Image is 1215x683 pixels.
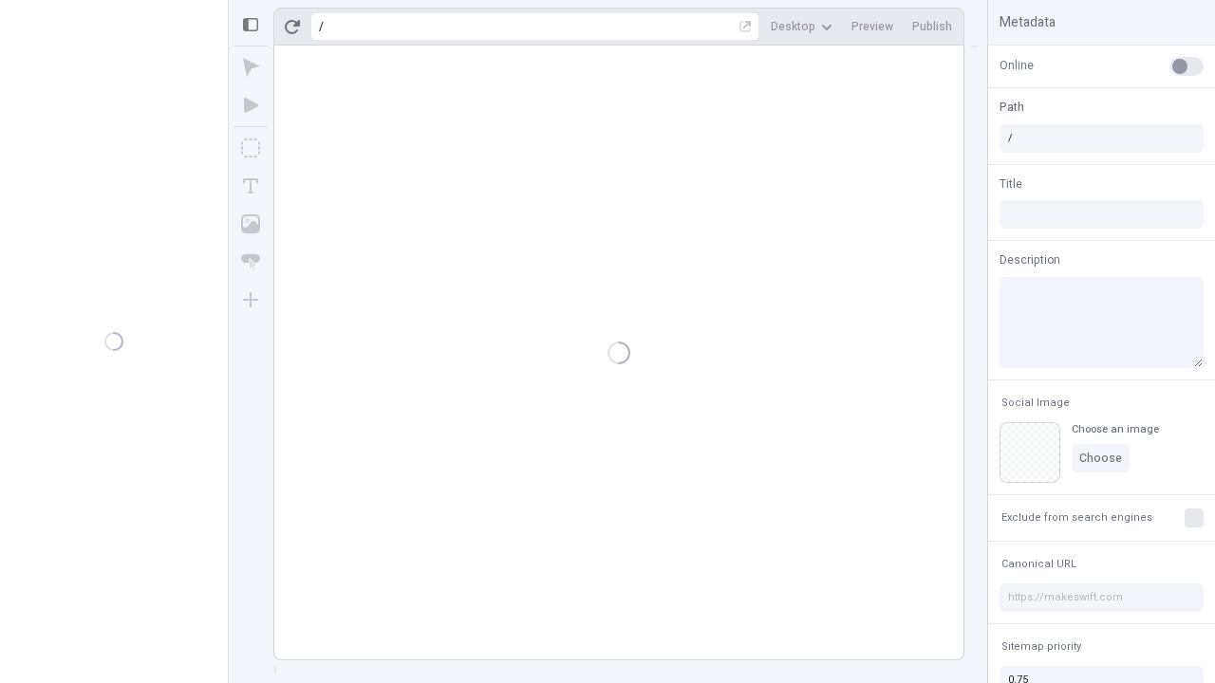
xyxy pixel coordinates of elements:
span: Exclude from search engines [1001,510,1152,525]
button: Desktop [763,12,840,41]
span: Publish [912,19,952,34]
button: Publish [905,12,960,41]
span: Canonical URL [1001,557,1076,571]
span: Preview [851,19,893,34]
button: Sitemap priority [998,636,1085,658]
button: Canonical URL [998,553,1080,576]
span: Desktop [771,19,815,34]
span: Title [1000,175,1022,193]
span: Choose [1079,451,1122,466]
button: Choose [1072,444,1130,472]
button: Box [234,131,268,165]
span: Description [1000,251,1060,268]
span: Online [1000,57,1034,74]
button: Text [234,169,268,203]
div: Choose an image [1072,422,1159,436]
button: Exclude from search engines [998,507,1156,529]
div: / [319,19,324,34]
button: Social Image [998,392,1074,415]
span: Path [1000,99,1024,116]
button: Image [234,207,268,241]
button: Button [234,245,268,279]
input: https://makeswift.com [1000,583,1204,612]
button: Preview [844,12,901,41]
span: Sitemap priority [1001,639,1081,654]
span: Social Image [1001,396,1070,410]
